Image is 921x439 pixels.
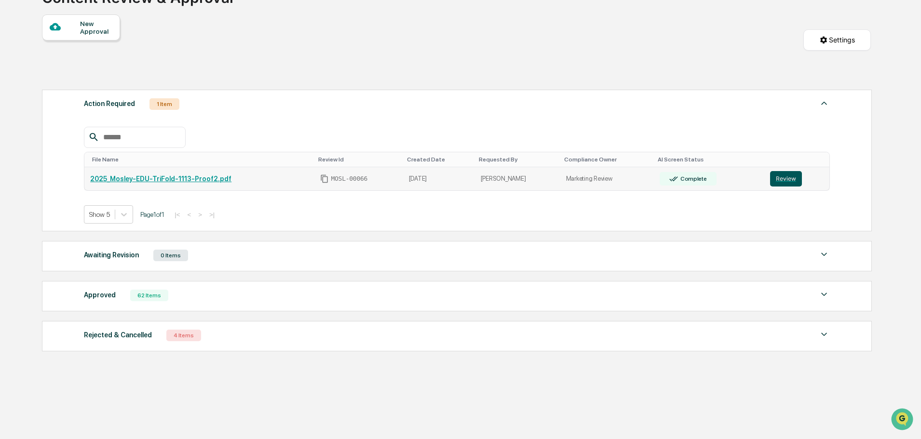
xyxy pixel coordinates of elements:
div: 4 Items [166,330,201,341]
div: Toggle SortBy [479,156,556,163]
img: caret [818,97,830,109]
div: We're available if you need us! [33,83,122,91]
div: 🔎 [10,141,17,148]
div: 1 Item [149,98,179,110]
button: > [195,211,205,219]
div: New Approval [80,20,112,35]
td: [PERSON_NAME] [475,167,560,191]
button: Review [770,171,802,186]
div: Toggle SortBy [407,156,471,163]
span: Pylon [96,163,117,171]
div: Toggle SortBy [772,156,826,163]
div: Toggle SortBy [564,156,650,163]
a: 🖐️Preclearance [6,118,66,135]
p: How can we help? [10,20,176,36]
button: Start new chat [164,77,176,88]
span: Data Lookup [19,140,61,149]
a: 🗄️Attestations [66,118,123,135]
img: caret [818,329,830,340]
img: caret [818,249,830,260]
td: [DATE] [403,167,475,191]
div: 🗄️ [70,122,78,130]
div: Complete [678,175,707,182]
span: Attestations [80,121,120,131]
button: < [184,211,194,219]
a: 2025_Mosley-EDU-TriFold-1113-Proof2.pdf [90,175,231,183]
a: Powered byPylon [68,163,117,171]
div: Rejected & Cancelled [84,329,152,341]
span: MOSL-00066 [331,175,367,183]
button: >| [206,211,217,219]
div: Toggle SortBy [92,156,311,163]
div: Action Required [84,97,135,110]
span: Copy Id [320,174,329,183]
div: Approved [84,289,116,301]
div: Toggle SortBy [318,156,399,163]
a: 🔎Data Lookup [6,136,65,153]
div: Toggle SortBy [658,156,760,163]
div: Start new chat [33,74,158,83]
a: Review [770,171,824,186]
img: 1746055101610-c473b297-6a78-478c-a979-82029cc54cd1 [10,74,27,91]
div: 62 Items [130,290,168,301]
img: caret [818,289,830,300]
iframe: Open customer support [890,407,916,433]
button: Settings [803,29,871,51]
div: 0 Items [153,250,188,261]
div: Awaiting Revision [84,249,139,261]
td: Marketing Review [560,167,654,191]
button: |< [172,211,183,219]
span: Preclearance [19,121,62,131]
div: 🖐️ [10,122,17,130]
span: Page 1 of 1 [140,211,164,218]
